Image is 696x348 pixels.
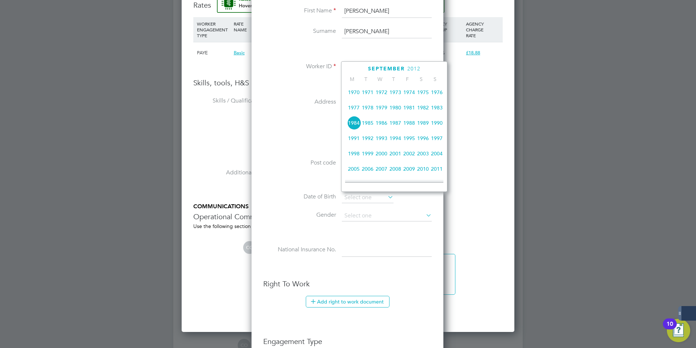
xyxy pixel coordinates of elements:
span: 2012 [407,66,420,72]
span: 2001 [388,147,402,161]
div: 10 [667,324,673,333]
span: Basic [234,50,245,56]
div: AGENCY CHARGE RATE [464,17,501,42]
span: September [368,66,405,72]
span: T [387,76,400,82]
label: National Insurance No. [263,246,336,254]
span: 2013 [361,178,375,192]
span: 2008 [388,162,402,176]
span: 1975 [416,85,430,99]
span: 1995 [402,131,416,145]
label: Address [263,98,336,106]
label: Skills / Qualifications [193,97,266,105]
span: 2009 [402,162,416,176]
h3: Operational Communications [193,212,503,221]
span: 2012 [347,178,361,192]
div: AGENCY MARKUP [427,17,464,36]
span: 2006 [361,162,375,176]
span: 2003 [416,147,430,161]
span: 1977 [347,101,361,115]
div: WORKER ENGAGEMENT TYPE [195,17,232,42]
span: 2018 [430,178,444,192]
span: 1991 [347,131,361,145]
span: 2002 [402,147,416,161]
h3: Right To Work [263,279,432,289]
button: Open Resource Center, 10 new notifications [667,319,690,342]
label: Date of Birth [263,193,336,201]
span: 1976 [430,85,444,99]
span: 1971 [361,85,375,99]
span: CO [243,241,256,254]
div: Use the following section to share any operational communications between Supply Chain participants. [193,223,503,229]
span: 2017 [416,178,430,192]
span: 1978 [361,101,375,115]
span: 1999 [361,147,375,161]
span: 1982 [416,101,430,115]
span: S [414,76,428,82]
label: Surname [263,27,336,35]
span: 1985 [361,116,375,130]
span: 2007 [375,162,388,176]
h5: COMMUNICATIONS [193,203,503,210]
span: 1983 [430,101,444,115]
span: 1981 [402,101,416,115]
h3: Engagement Type [263,329,432,346]
input: Select one [342,192,394,203]
div: RATE NAME [232,17,281,36]
span: 1986 [375,116,388,130]
h3: Skills, tools, H&S [193,78,503,88]
span: 2004 [430,147,444,161]
span: W [373,76,387,82]
span: T [359,76,373,82]
span: 1997 [430,131,444,145]
span: S [428,76,442,82]
span: 1996 [416,131,430,145]
label: Tools [193,133,266,140]
span: 2014 [375,178,388,192]
div: PAYE [195,42,232,63]
span: 2016 [402,178,416,192]
label: Post code [263,159,336,167]
span: F [400,76,414,82]
span: 1970 [347,85,361,99]
span: £18.88 [466,50,480,56]
span: 1987 [388,116,402,130]
span: 2000 [375,147,388,161]
span: 1998 [347,147,361,161]
span: 1988 [402,116,416,130]
label: Additional H&S [193,169,266,177]
span: 1993 [375,131,388,145]
input: Select one [342,210,432,221]
label: Worker ID [263,63,336,70]
label: Gender [263,211,336,219]
span: 2005 [347,162,361,176]
span: 1994 [388,131,402,145]
span: 1989 [416,116,430,130]
span: M [345,76,359,82]
span: 1972 [375,85,388,99]
span: 2015 [388,178,402,192]
span: 1980 [388,101,402,115]
label: First Name [263,7,336,15]
span: 1984 [347,116,361,130]
span: 2010 [416,162,430,176]
span: 1973 [388,85,402,99]
span: 1990 [430,116,444,130]
span: 1979 [375,101,388,115]
span: 1992 [361,131,375,145]
span: 2011 [430,162,444,176]
span: 1974 [402,85,416,99]
button: Add right to work document [306,296,389,308]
